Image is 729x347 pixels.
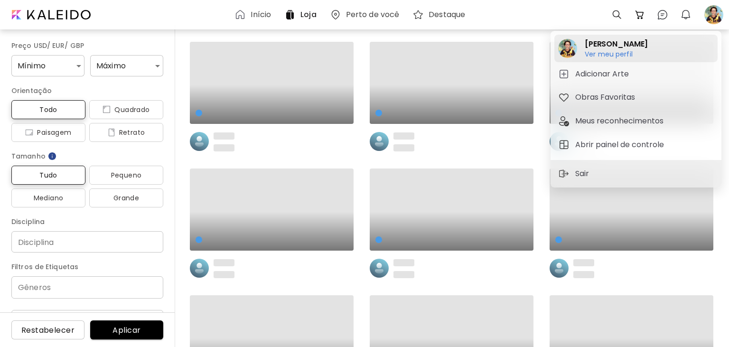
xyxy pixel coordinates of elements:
[575,168,592,179] p: Sair
[558,139,570,150] img: tab
[558,92,570,103] img: tab
[554,88,718,107] button: tabObras Favoritas
[558,68,570,80] img: tab
[585,50,648,58] h6: Ver meu perfil
[554,135,718,154] button: tabAbrir painel de controle
[554,65,718,84] button: tabAdicionar Arte
[585,38,648,50] h2: [PERSON_NAME]
[554,164,596,183] button: sign-outSair
[575,68,632,80] h5: Adicionar Arte
[558,168,570,179] img: sign-out
[575,139,667,150] h5: Abrir painel de controle
[575,115,666,127] h5: Meus reconhecimentos
[554,112,718,131] button: tabMeus reconhecimentos
[558,115,570,127] img: tab
[575,92,638,103] h5: Obras Favoritas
